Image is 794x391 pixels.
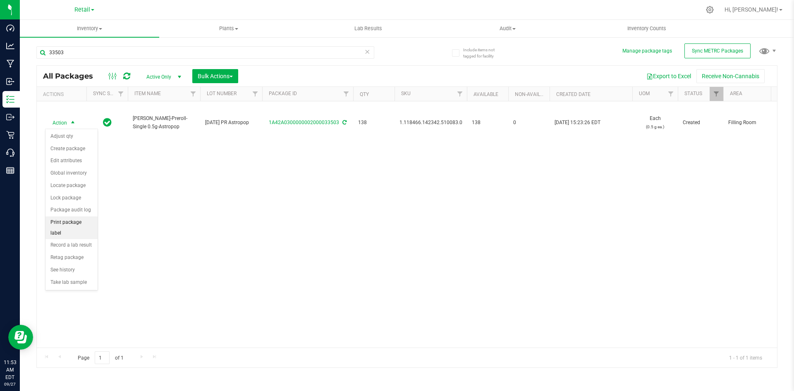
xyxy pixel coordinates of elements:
button: Bulk Actions [192,69,238,83]
a: UOM [639,91,650,96]
span: Lab Results [343,25,393,32]
a: Filter [340,87,353,101]
span: Clear [364,46,370,57]
inline-svg: Dashboard [6,24,14,32]
a: Plants [159,20,299,37]
input: 1 [95,351,110,364]
a: Audit [438,20,577,37]
span: Action [45,117,67,129]
span: Include items not tagged for facility [463,47,505,59]
li: Locate package [45,180,98,192]
li: Lock package [45,192,98,204]
span: Sync from Compliance System [341,120,347,125]
p: 09/27 [4,381,16,387]
a: SKU [401,91,411,96]
span: Retail [74,6,90,13]
span: [DATE] PR Astropop [205,119,257,127]
a: Filter [453,87,467,101]
li: Create package [45,143,98,155]
span: Each [637,115,673,130]
a: 1A42A0300000002000033503 [269,120,339,125]
span: Bulk Actions [198,73,233,79]
iframe: Resource center [8,325,33,350]
span: Inventory Counts [616,25,677,32]
a: Available [474,91,498,97]
li: Global inventory [45,167,98,180]
a: Created Date [556,91,591,97]
li: Retag package [45,252,98,264]
inline-svg: Retail [6,131,14,139]
span: Inventory [20,25,159,32]
span: Page of 1 [71,351,130,364]
div: Manage settings [705,6,715,14]
inline-svg: Inventory [6,95,14,103]
li: Print package label [45,216,98,239]
inline-svg: Call Center [6,149,14,157]
span: Audit [438,25,577,32]
button: Receive Non-Cannabis [696,69,765,83]
span: select [68,117,78,129]
span: In Sync [103,117,112,128]
a: Lab Results [299,20,438,37]
a: Filter [114,87,128,101]
a: Filter [664,87,678,101]
inline-svg: Manufacturing [6,60,14,68]
a: Filter [249,87,262,101]
a: Non-Available [515,91,552,97]
inline-svg: Inbound [6,77,14,86]
span: [PERSON_NAME]-Preroll-Single 0.5g-Astropop [133,115,195,130]
input: Search Package ID, Item Name, SKU, Lot or Part Number... [36,46,374,59]
inline-svg: Outbound [6,113,14,121]
span: Hi, [PERSON_NAME]! [725,6,778,13]
a: Lot Number [207,91,237,96]
a: Sync Status [93,91,125,96]
a: Inventory Counts [577,20,717,37]
p: 11:53 AM EDT [4,359,16,381]
li: Edit attributes [45,155,98,167]
button: Manage package tags [622,48,672,55]
span: Created [683,119,718,127]
span: All Packages [43,72,101,81]
div: Actions [43,91,83,97]
span: [DATE] 15:23:26 EDT [555,119,600,127]
a: Inventory [20,20,159,37]
li: See history [45,264,98,276]
button: Export to Excel [641,69,696,83]
li: Record a lab result [45,239,98,252]
a: Package ID [269,91,297,96]
li: Take lab sample [45,276,98,289]
span: Sync METRC Packages [692,48,743,54]
li: Adjust qty [45,130,98,143]
inline-svg: Reports [6,166,14,175]
a: Status [684,91,702,96]
a: Filter [187,87,200,101]
button: Sync METRC Packages [684,43,751,58]
li: Package audit log [45,204,98,216]
span: 138 [472,119,503,127]
span: 1.118466.142342.510083.0 [399,119,462,127]
a: Area [730,91,742,96]
span: 138 [358,119,390,127]
span: 1 - 1 of 1 items [722,351,769,364]
a: Filter [710,87,723,101]
span: Filling Room [728,119,780,127]
inline-svg: Analytics [6,42,14,50]
span: Plants [160,25,298,32]
a: Item Name [134,91,161,96]
a: Qty [360,91,369,97]
p: (0.5 g ea.) [637,123,673,131]
span: 0 [513,119,545,127]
